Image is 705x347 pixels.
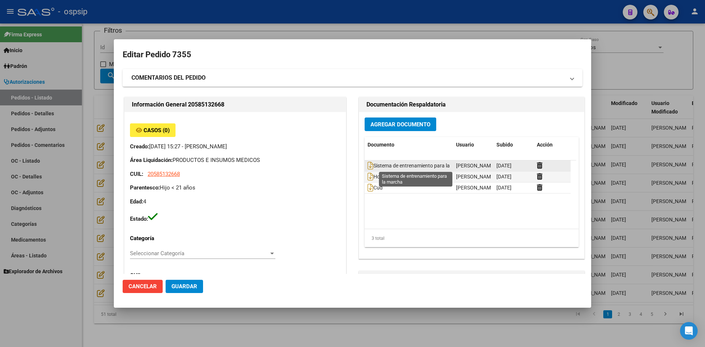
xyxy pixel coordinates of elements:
button: Casos (0) [130,123,176,137]
div: Open Intercom Messenger [680,322,698,340]
span: Casos (0) [144,127,170,134]
span: Hc [368,174,380,180]
span: Documento [368,142,394,148]
span: Agregar Documento [370,121,430,128]
h2: Documentación Respaldatoria [366,100,577,109]
datatable-header-cell: Subido [493,137,534,153]
span: [DATE] [496,174,511,180]
p: 4 [130,198,340,206]
strong: Estado: [130,216,148,222]
span: Acción [537,142,553,148]
span: Cancelar [129,283,157,290]
div: 3 total [365,229,579,247]
span: Seleccionar Categoría [130,250,269,257]
datatable-header-cell: Usuario [453,137,493,153]
strong: Área Liquidación: [130,157,173,163]
button: Cancelar [123,280,163,293]
span: Cud [368,185,383,191]
strong: COMENTARIOS DEL PEDIDO [131,73,206,82]
strong: CUIL: [130,171,143,177]
span: [PERSON_NAME] [456,163,495,169]
h2: Editar Pedido 7355 [123,48,582,62]
p: Categoría [130,234,193,243]
p: [DATE] 15:27 - [PERSON_NAME] [130,142,340,151]
p: Hijo < 21 años [130,184,340,192]
strong: Parentesco: [130,184,160,191]
span: Sistema de entrenamiento para la marcha [368,163,469,169]
span: [DATE] [496,163,511,169]
mat-expansion-panel-header: COMENTARIOS DEL PEDIDO [123,69,582,87]
datatable-header-cell: Documento [365,137,453,153]
h2: Información General 20585132668 [132,100,339,109]
strong: Creado: [130,143,149,150]
span: Guardar [171,283,197,290]
span: [DATE] [496,185,511,191]
p: PRODUCTOS E INSUMOS MEDICOS [130,156,340,165]
span: Usuario [456,142,474,148]
span: Subido [496,142,513,148]
datatable-header-cell: Acción [534,137,571,153]
span: [PERSON_NAME] [456,185,495,191]
p: CUIL [130,271,193,280]
strong: Edad: [130,198,143,205]
span: [PERSON_NAME] [456,174,495,180]
button: Agregar Documento [365,118,436,131]
span: 20585132668 [148,171,180,177]
button: Guardar [166,280,203,293]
